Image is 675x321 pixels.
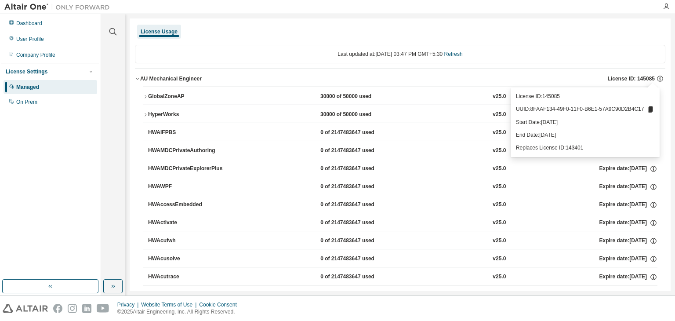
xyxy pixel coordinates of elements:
[599,237,657,245] div: Expire date: [DATE]
[117,308,242,316] p: © 2025 Altair Engineering, Inc. All Rights Reserved.
[493,237,506,245] div: v25.0
[493,165,506,173] div: v25.0
[148,249,657,269] button: HWAcusolve0 of 2147483647 usedv25.0Expire date:[DATE]
[141,28,178,35] div: License Usage
[6,68,47,75] div: License Settings
[148,231,657,251] button: HWAcufwh0 of 2147483647 usedv25.0Expire date:[DATE]
[148,123,657,142] button: HWAIFPBS0 of 2147483647 usedv25.0Expire date:[DATE]
[444,51,463,57] a: Refresh
[599,255,657,263] div: Expire date: [DATE]
[148,195,657,215] button: HWAccessEmbedded0 of 2147483647 usedv25.0Expire date:[DATE]
[320,201,399,209] div: 0 of 2147483647 used
[320,219,399,227] div: 0 of 2147483647 used
[320,111,399,119] div: 30000 of 50000 used
[493,93,506,101] div: v25.0
[516,131,655,139] p: End Date: [DATE]
[516,119,655,126] p: Start Date: [DATE]
[148,201,227,209] div: HWAccessEmbedded
[143,87,657,106] button: GlobalZoneAP30000 of 50000 usedv25.0Expire date:[DATE]
[117,301,141,308] div: Privacy
[493,201,506,209] div: v25.0
[148,129,227,137] div: HWAIFPBS
[140,75,202,82] div: AU Mechanical Engineer
[82,304,91,313] img: linkedin.svg
[148,141,657,160] button: HWAMDCPrivateAuthoring0 of 2147483647 usedv25.0Expire date:[DATE]
[320,255,399,263] div: 0 of 2147483647 used
[148,177,657,197] button: HWAWPF0 of 2147483647 usedv25.0Expire date:[DATE]
[599,201,657,209] div: Expire date: [DATE]
[516,106,655,113] p: UUID: 8FAAF134-49F0-11F0-B6E1-57A9C90D2B4C17
[516,144,655,152] p: Replaces License ID: 143401
[135,69,665,88] button: AU Mechanical EngineerLicense ID: 145085
[148,111,227,119] div: HyperWorks
[320,147,399,155] div: 0 of 2147483647 used
[320,183,399,191] div: 0 of 2147483647 used
[16,20,42,27] div: Dashboard
[516,93,655,100] p: License ID: 145085
[16,84,39,91] div: Managed
[97,304,109,313] img: youtube.svg
[148,213,657,233] button: HWActivate0 of 2147483647 usedv25.0Expire date:[DATE]
[320,93,399,101] div: 30000 of 50000 used
[608,75,655,82] span: License ID: 145085
[599,273,657,281] div: Expire date: [DATE]
[599,219,657,227] div: Expire date: [DATE]
[68,304,77,313] img: instagram.svg
[148,273,227,281] div: HWAcutrace
[148,219,227,227] div: HWActivate
[135,45,665,63] div: Last updated at: [DATE] 03:47 PM GMT+5:30
[599,165,657,173] div: Expire date: [DATE]
[141,301,199,308] div: Website Terms of Use
[148,93,227,101] div: GlobalZoneAP
[148,165,227,173] div: HWAMDCPrivateExplorerPlus
[199,301,242,308] div: Cookie Consent
[148,183,227,191] div: HWAWPF
[493,219,506,227] div: v25.0
[4,3,114,11] img: Altair One
[16,36,44,43] div: User Profile
[493,111,506,119] div: v25.0
[53,304,62,313] img: facebook.svg
[493,183,506,191] div: v25.0
[148,159,657,179] button: HWAMDCPrivateExplorerPlus0 of 2147483647 usedv25.0Expire date:[DATE]
[16,98,37,106] div: On Prem
[493,147,506,155] div: v25.0
[493,273,506,281] div: v25.0
[148,285,657,305] button: HWAcuview0 of 2147483647 usedv25.0Expire date:[DATE]
[148,255,227,263] div: HWAcusolve
[143,105,657,124] button: HyperWorks30000 of 50000 usedv25.0Expire date:[DATE]
[320,129,399,137] div: 0 of 2147483647 used
[148,147,227,155] div: HWAMDCPrivateAuthoring
[320,165,399,173] div: 0 of 2147483647 used
[16,51,55,58] div: Company Profile
[493,129,506,137] div: v25.0
[493,255,506,263] div: v25.0
[3,304,48,313] img: altair_logo.svg
[148,237,227,245] div: HWAcufwh
[148,267,657,287] button: HWAcutrace0 of 2147483647 usedv25.0Expire date:[DATE]
[320,237,399,245] div: 0 of 2147483647 used
[599,183,657,191] div: Expire date: [DATE]
[320,273,399,281] div: 0 of 2147483647 used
